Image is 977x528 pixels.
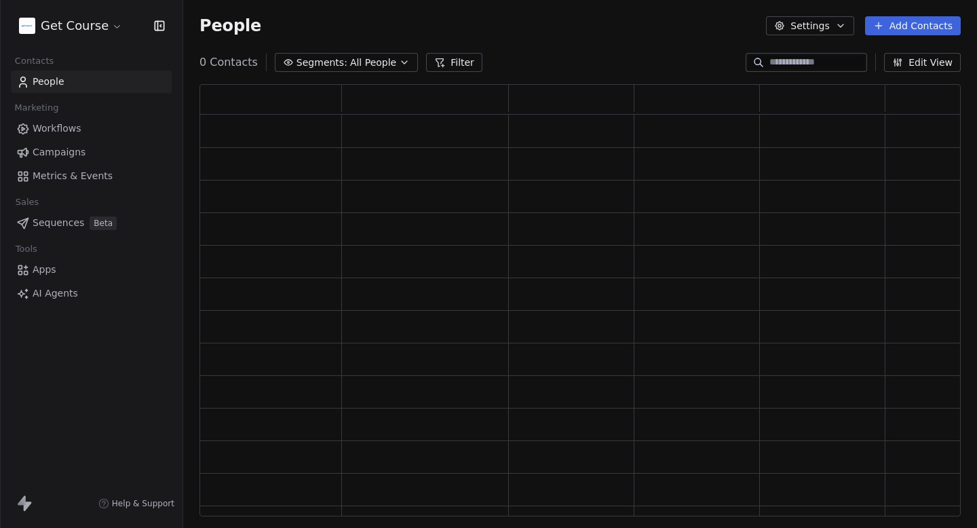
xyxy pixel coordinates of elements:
[11,141,172,164] a: Campaigns
[199,54,258,71] span: 0 Contacts
[350,56,396,70] span: All People
[33,286,78,301] span: AI Agents
[9,51,60,71] span: Contacts
[199,16,261,36] span: People
[11,259,172,281] a: Apps
[9,98,64,118] span: Marketing
[90,216,117,230] span: Beta
[33,169,113,183] span: Metrics & Events
[33,75,64,89] span: People
[98,498,174,509] a: Help & Support
[112,498,174,509] span: Help & Support
[9,239,43,259] span: Tools
[16,14,126,37] button: Get Course
[19,18,35,34] img: gc-on-white.png
[11,282,172,305] a: AI Agents
[33,216,84,230] span: Sequences
[11,212,172,234] a: SequencesBeta
[9,192,45,212] span: Sales
[884,53,961,72] button: Edit View
[11,165,172,187] a: Metrics & Events
[766,16,854,35] button: Settings
[33,263,56,277] span: Apps
[33,145,85,159] span: Campaigns
[865,16,961,35] button: Add Contacts
[41,17,109,35] span: Get Course
[296,56,347,70] span: Segments:
[426,53,482,72] button: Filter
[33,121,81,136] span: Workflows
[11,71,172,93] a: People
[11,117,172,140] a: Workflows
